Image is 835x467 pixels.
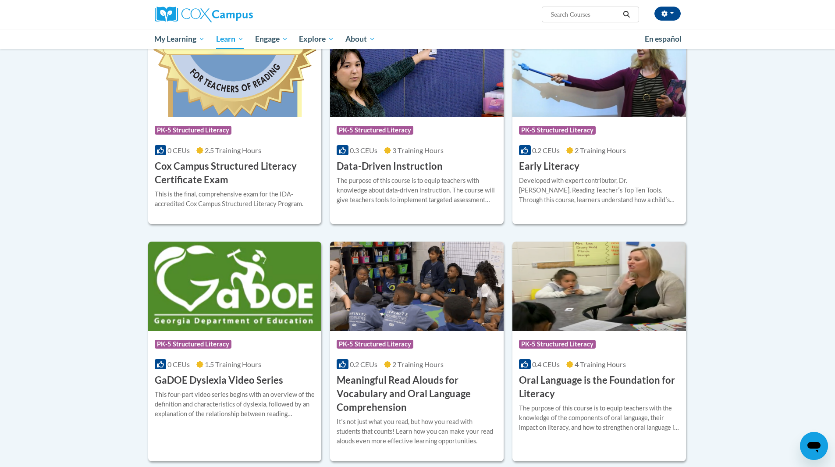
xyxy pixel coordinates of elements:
[620,9,633,20] button: Search
[255,34,288,44] span: Engage
[155,374,283,387] h3: GaDOE Dyslexia Video Series
[575,146,626,154] span: 2 Training Hours
[337,417,497,446] div: Itʹs not just what you read, but how you read with students that counts! Learn how you can make y...
[512,242,686,461] a: Course LogoPK-5 Structured Literacy0.4 CEUs4 Training Hours Oral Language is the Foundation for L...
[345,34,375,44] span: About
[148,28,322,224] a: Course LogoPK-5 Structured Literacy0 CEUs2.5 Training Hours Cox Campus Structured Literacy Certif...
[205,360,261,368] span: 1.5 Training Hours
[216,34,244,44] span: Learn
[330,28,504,224] a: Course LogoPK-5 Structured Literacy0.3 CEUs3 Training Hours Data-Driven InstructionThe purpose of...
[142,29,694,49] div: Main menu
[392,360,444,368] span: 2 Training Hours
[519,374,679,401] h3: Oral Language is the Foundation for Literacy
[519,160,579,173] h3: Early Literacy
[154,34,205,44] span: My Learning
[337,176,497,205] div: The purpose of this course is to equip teachers with knowledge about data-driven instruction. The...
[167,360,190,368] span: 0 CEUs
[392,146,444,154] span: 3 Training Hours
[205,146,261,154] span: 2.5 Training Hours
[155,390,315,419] div: This four-part video series begins with an overview of the definition and characteristics of dysl...
[210,29,249,49] a: Learn
[350,360,377,368] span: 0.2 CEUs
[149,29,211,49] a: My Learning
[155,126,231,135] span: PK-5 Structured Literacy
[550,9,620,20] input: Search Courses
[148,242,322,331] img: Course Logo
[532,360,560,368] span: 0.4 CEUs
[155,189,315,209] div: This is the final, comprehensive exam for the IDA-accredited Cox Campus Structured Literacy Program.
[330,242,504,331] img: Course Logo
[293,29,340,49] a: Explore
[645,34,682,43] span: En español
[800,432,828,460] iframe: Button to launch messaging window
[148,242,322,461] a: Course LogoPK-5 Structured Literacy0 CEUs1.5 Training Hours GaDOE Dyslexia Video SeriesThis four-...
[575,360,626,368] span: 4 Training Hours
[512,28,686,117] img: Course Logo
[155,7,321,22] a: Cox Campus
[519,126,596,135] span: PK-5 Structured Literacy
[337,340,413,349] span: PK-5 Structured Literacy
[519,176,679,205] div: Developed with expert contributor, Dr. [PERSON_NAME], Reading Teacherʹs Top Ten Tools. Through th...
[148,28,322,117] img: Course Logo
[167,146,190,154] span: 0 CEUs
[330,242,504,461] a: Course LogoPK-5 Structured Literacy0.2 CEUs2 Training Hours Meaningful Read Alouds for Vocabulary...
[512,28,686,224] a: Course LogoPK-5 Structured Literacy0.2 CEUs2 Training Hours Early LiteracyDeveloped with expert c...
[337,374,497,414] h3: Meaningful Read Alouds for Vocabulary and Oral Language Comprehension
[337,126,413,135] span: PK-5 Structured Literacy
[519,340,596,349] span: PK-5 Structured Literacy
[639,30,687,48] a: En español
[654,7,681,21] button: Account Settings
[337,160,443,173] h3: Data-Driven Instruction
[155,160,315,187] h3: Cox Campus Structured Literacy Certificate Exam
[340,29,381,49] a: About
[155,340,231,349] span: PK-5 Structured Literacy
[299,34,334,44] span: Explore
[249,29,294,49] a: Engage
[519,403,679,432] div: The purpose of this course is to equip teachers with the knowledge of the components of oral lang...
[512,242,686,331] img: Course Logo
[532,146,560,154] span: 0.2 CEUs
[155,7,253,22] img: Cox Campus
[330,28,504,117] img: Course Logo
[350,146,377,154] span: 0.3 CEUs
